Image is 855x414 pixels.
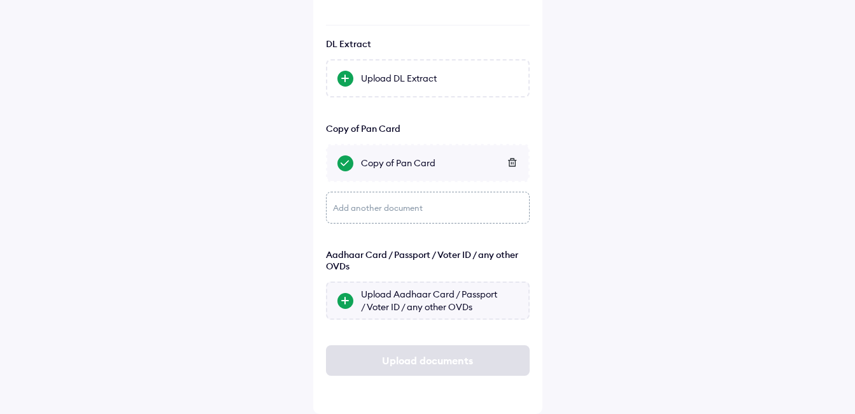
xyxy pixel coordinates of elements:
[326,249,530,272] div: Aadhaar Card / Passport / Voter ID / any other OVDs
[326,192,530,224] div: Add another document
[361,157,518,169] div: Copy of Pan Card
[326,123,530,134] div: Copy of Pan Card
[361,72,518,85] div: Upload DL Extract
[326,38,530,50] div: DL Extract
[361,288,518,313] div: Upload Aadhaar Card / Passport / Voter ID / any other OVDs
